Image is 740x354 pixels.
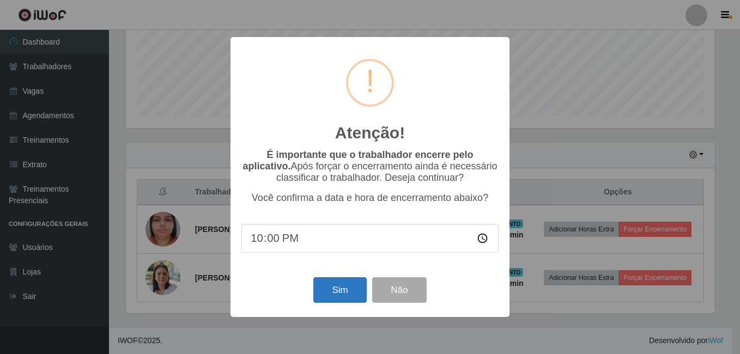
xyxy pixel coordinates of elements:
b: É importante que o trabalhador encerre pelo aplicativo. [242,149,473,172]
button: Sim [313,277,366,303]
button: Não [372,277,426,303]
p: Você confirma a data e hora de encerramento abaixo? [241,192,499,204]
p: Após forçar o encerramento ainda é necessário classificar o trabalhador. Deseja continuar? [241,149,499,184]
h2: Atenção! [335,123,405,143]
